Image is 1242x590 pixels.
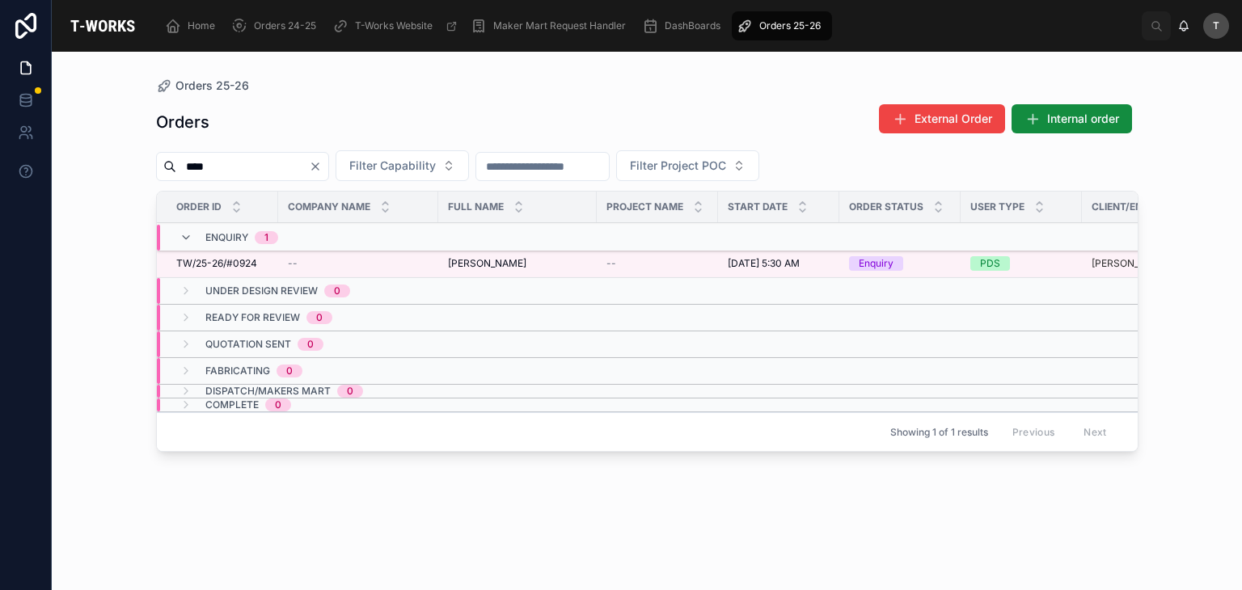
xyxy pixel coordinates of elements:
[264,231,268,244] div: 1
[1047,111,1119,127] span: Internal order
[205,338,291,351] span: Quotation Sent
[732,11,832,40] a: Orders 25-26
[970,200,1024,213] span: User Type
[970,256,1072,271] a: PDS
[849,256,951,271] a: Enquiry
[637,11,732,40] a: DashBoards
[288,257,429,270] a: --
[1092,257,1234,270] a: [PERSON_NAME][EMAIL_ADDRESS][DOMAIN_NAME]
[448,257,526,270] span: [PERSON_NAME]
[728,257,800,270] span: [DATE] 5:30 AM
[347,385,353,398] div: 0
[606,257,616,270] span: --
[316,311,323,324] div: 0
[65,13,141,39] img: App logo
[176,257,257,270] span: TW/25-26/#0924
[286,365,293,377] div: 0
[355,19,433,32] span: T-Works Website
[176,200,222,213] span: Order ID
[160,11,226,40] a: Home
[156,78,249,94] a: Orders 25-26
[205,398,259,411] span: Complete
[616,150,759,181] button: Select Button
[327,11,466,40] a: T-Works Website
[448,257,587,270] a: [PERSON_NAME]
[665,19,720,32] span: DashBoards
[176,257,268,270] a: TW/25-26/#0924
[890,426,988,439] span: Showing 1 of 1 results
[728,200,788,213] span: Start Date
[466,11,637,40] a: Maker Mart Request Handler
[859,256,893,271] div: Enquiry
[1012,104,1132,133] button: Internal order
[606,200,683,213] span: Project Name
[606,257,708,270] a: --
[205,311,300,324] span: Ready for Review
[1092,200,1214,213] span: Client/Employee Email
[349,158,436,174] span: Filter Capability
[493,19,626,32] span: Maker Mart Request Handler
[879,104,1005,133] button: External Order
[275,398,281,411] div: 0
[205,284,318,297] span: Under Design Review
[154,8,1142,44] div: scrollable content
[288,257,298,270] span: --
[205,385,331,398] span: Dispatch/Makers Mart
[288,200,370,213] span: Company Name
[980,256,1000,271] div: PDS
[309,160,328,173] button: Clear
[254,19,316,32] span: Orders 24-25
[1213,19,1219,32] span: T
[336,150,469,181] button: Select Button
[175,78,249,94] span: Orders 25-26
[156,111,209,133] h1: Orders
[205,231,248,244] span: Enquiry
[728,257,830,270] a: [DATE] 5:30 AM
[188,19,215,32] span: Home
[307,338,314,351] div: 0
[630,158,726,174] span: Filter Project POC
[334,284,340,297] div: 0
[849,200,923,213] span: Order Status
[205,365,270,377] span: Fabricating
[226,11,327,40] a: Orders 24-25
[448,200,504,213] span: Full Name
[759,19,821,32] span: Orders 25-26
[915,111,992,127] span: External Order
